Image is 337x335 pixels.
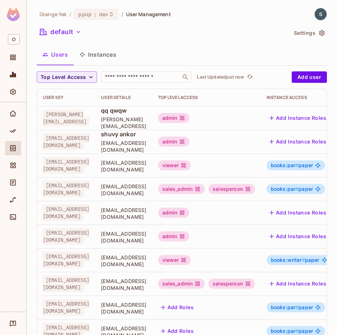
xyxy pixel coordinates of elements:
[267,231,329,242] button: Add Instance Roles
[302,257,305,263] span: #
[291,27,327,39] button: Settings
[271,162,313,168] span: paper
[40,11,66,18] span: the active workspace
[271,328,299,334] span: books:par
[8,34,20,44] span: O
[43,95,89,100] div: User Key
[7,8,20,21] img: SReyMgAAAABJRU5ErkJggg==
[101,140,146,153] span: [EMAIL_ADDRESS][DOMAIN_NAME]
[43,275,89,292] span: [EMAIL_ADDRESS][DOMAIN_NAME]
[101,95,146,100] div: User Details
[43,299,89,316] span: [EMAIL_ADDRESS][DOMAIN_NAME]
[5,67,21,82] div: Monitoring
[101,278,146,291] span: [EMAIL_ADDRESS][DOMAIN_NAME]
[101,130,146,138] span: shuvy ankor
[247,74,253,81] span: refresh
[43,181,89,197] span: [EMAIL_ADDRESS][DOMAIN_NAME]
[37,46,74,63] button: Users
[5,50,21,65] div: Projects
[5,158,21,173] div: Elements
[99,11,108,18] span: dev
[271,257,319,263] span: paper
[267,278,329,289] button: Add Instance Roles
[292,71,327,83] button: Add user
[5,210,21,224] div: Connect
[37,26,84,38] button: default
[271,328,313,334] span: paper
[101,254,146,268] span: [EMAIL_ADDRESS][DOMAIN_NAME]
[295,162,299,168] span: #
[5,31,21,47] div: Workspace: Orange Yak
[158,208,190,218] div: admin
[245,73,254,81] button: refresh
[267,95,332,100] div: Instance Access
[37,71,97,83] button: Top Level Access
[101,116,146,129] span: [PERSON_NAME][EMAIL_ADDRESS]
[5,85,21,99] div: Settings
[295,328,299,334] span: #
[271,186,299,192] span: books:par
[295,186,299,192] span: #
[271,162,299,168] span: books:par
[101,107,146,114] span: qq qwqw
[101,301,146,315] span: [EMAIL_ADDRESS][DOMAIN_NAME]
[43,110,89,126] span: [PERSON_NAME][EMAIL_ADDRESS]
[244,73,254,81] span: Click to refresh data
[295,304,299,310] span: #
[5,175,21,190] div: Audit Log
[158,231,190,241] div: admin
[267,207,329,218] button: Add Instance Roles
[158,137,190,147] div: admin
[101,230,146,244] span: [EMAIL_ADDRESS][DOMAIN_NAME]
[158,279,205,289] div: sales_admin
[78,11,92,18] span: ppop
[271,186,313,192] span: paper
[41,73,86,82] span: Top Level Access
[43,204,89,221] span: [EMAIL_ADDRESS][DOMAIN_NAME]
[208,184,255,194] div: salesperson
[5,141,21,155] div: Directory
[5,124,21,138] div: Policy
[158,302,197,313] button: Add Roles
[43,133,89,150] span: [EMAIL_ADDRESS][DOMAIN_NAME]
[101,183,146,197] span: [EMAIL_ADDRESS][DOMAIN_NAME]
[197,74,244,80] p: Last Updated just now
[5,107,21,121] div: Home
[158,255,191,265] div: viewer
[158,95,255,100] div: Top Level Access
[5,193,21,207] div: URL Mapping
[315,8,327,20] img: shuvyankor@gmail.com
[271,257,305,263] span: books:writer
[267,136,329,147] button: Add Instance Roles
[74,46,122,63] button: Instances
[271,304,299,310] span: books:par
[94,11,97,17] span: :
[101,207,146,220] span: [EMAIL_ADDRESS][DOMAIN_NAME]
[43,228,89,245] span: [EMAIL_ADDRESS][DOMAIN_NAME]
[158,160,191,170] div: viewer
[271,305,313,310] span: paper
[208,279,255,289] div: salesperson
[43,157,89,174] span: [EMAIL_ADDRESS][DOMAIN_NAME]
[158,184,205,194] div: sales_admin
[121,11,123,18] li: /
[158,113,190,123] div: admin
[126,11,171,18] span: User Management
[267,112,329,124] button: Add Instance Roles
[43,252,89,268] span: [EMAIL_ADDRESS][DOMAIN_NAME]
[101,159,146,173] span: [EMAIL_ADDRESS][DOMAIN_NAME]
[5,316,21,331] div: Help & Updates
[69,11,71,18] li: /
